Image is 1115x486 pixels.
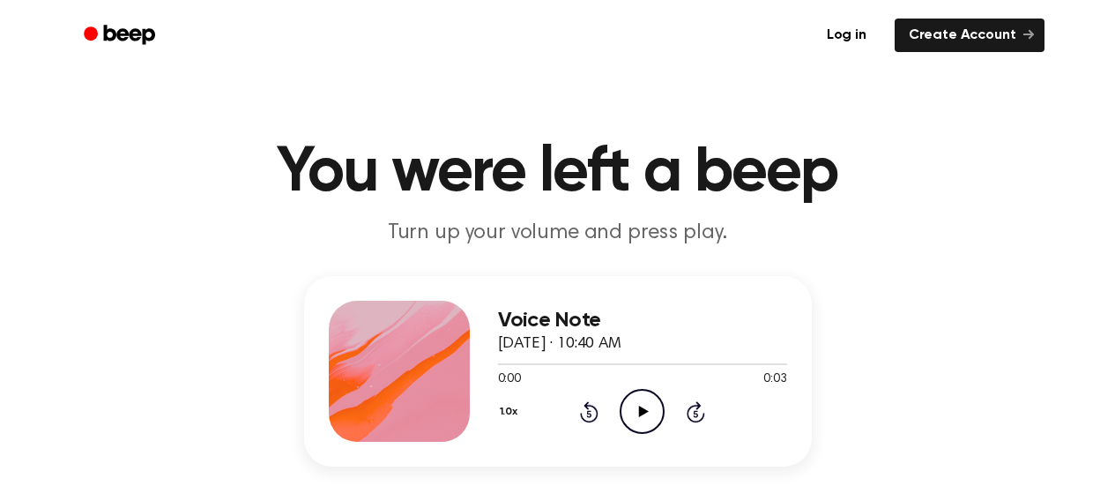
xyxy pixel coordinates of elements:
span: 0:00 [498,370,521,389]
a: Create Account [895,19,1044,52]
span: 0:03 [763,370,786,389]
a: Beep [71,19,171,53]
span: [DATE] · 10:40 AM [498,336,621,352]
button: 1.0x [498,397,524,427]
h1: You were left a beep [107,141,1009,205]
p: Turn up your volume and press play. [219,219,896,248]
h3: Voice Note [498,309,787,333]
a: Log in [809,15,884,56]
